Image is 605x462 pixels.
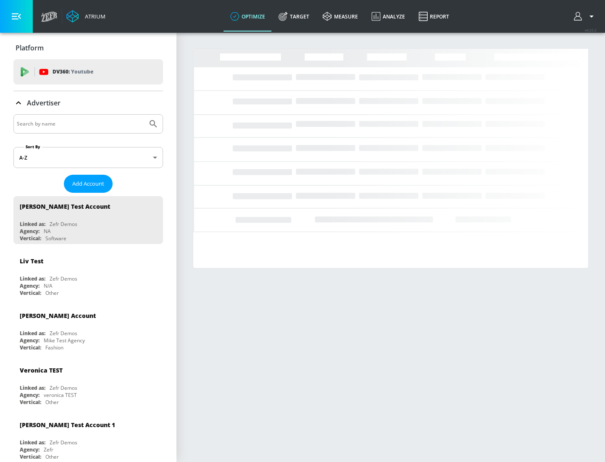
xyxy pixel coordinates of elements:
[50,330,77,337] div: Zefr Demos
[13,251,163,299] div: Liv TestLinked as:Zefr DemosAgency:N/AVertical:Other
[13,360,163,408] div: Veronica TESTLinked as:Zefr DemosAgency:veronica TESTVertical:Other
[50,384,77,391] div: Zefr Demos
[44,228,51,235] div: NA
[13,36,163,60] div: Platform
[44,282,53,289] div: N/A
[50,220,77,228] div: Zefr Demos
[13,91,163,115] div: Advertiser
[412,1,456,31] a: Report
[45,344,63,351] div: Fashion
[45,289,59,297] div: Other
[24,144,42,150] label: Sort By
[20,220,45,228] div: Linked as:
[44,446,53,453] div: Zefr
[20,312,96,320] div: [PERSON_NAME] Account
[20,228,39,235] div: Agency:
[66,10,105,23] a: Atrium
[50,275,77,282] div: Zefr Demos
[82,13,105,20] div: Atrium
[316,1,365,31] a: measure
[71,67,93,76] p: Youtube
[20,257,43,265] div: Liv Test
[20,439,45,446] div: Linked as:
[13,147,163,168] div: A-Z
[13,305,163,353] div: [PERSON_NAME] AccountLinked as:Zefr DemosAgency:Mike Test AgencyVertical:Fashion
[20,391,39,399] div: Agency:
[13,196,163,244] div: [PERSON_NAME] Test AccountLinked as:Zefr DemosAgency:NAVertical:Software
[20,330,45,337] div: Linked as:
[20,399,41,406] div: Vertical:
[27,98,60,108] p: Advertiser
[585,28,597,32] span: v 4.22.2
[64,175,113,193] button: Add Account
[20,453,41,460] div: Vertical:
[20,384,45,391] div: Linked as:
[20,275,45,282] div: Linked as:
[50,439,77,446] div: Zefr Demos
[44,337,85,344] div: Mike Test Agency
[17,118,144,129] input: Search by name
[20,337,39,344] div: Agency:
[72,179,104,189] span: Add Account
[272,1,316,31] a: Target
[16,43,44,52] p: Platform
[45,235,66,242] div: Software
[20,366,63,374] div: Veronica TEST
[20,235,41,242] div: Vertical:
[20,421,115,429] div: [PERSON_NAME] Test Account 1
[224,1,272,31] a: optimize
[20,446,39,453] div: Agency:
[20,344,41,351] div: Vertical:
[44,391,77,399] div: veronica TEST
[20,202,110,210] div: [PERSON_NAME] Test Account
[20,289,41,297] div: Vertical:
[20,282,39,289] div: Agency:
[365,1,412,31] a: Analyze
[45,453,59,460] div: Other
[53,67,93,76] p: DV360:
[45,399,59,406] div: Other
[13,59,163,84] div: DV360: Youtube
